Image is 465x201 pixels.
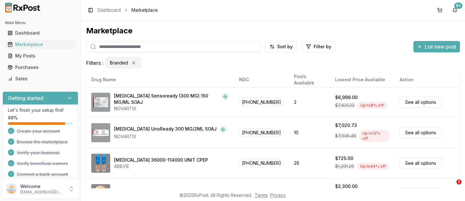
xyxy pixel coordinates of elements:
[91,154,110,173] img: Creon 36000-114000 UNIT CPEP
[335,94,358,101] div: $6,999.00
[413,44,460,50] a: List new post
[114,157,208,163] div: [MEDICAL_DATA] 36000-114000 UNIT CPEP
[400,97,442,108] a: See all options
[8,64,73,70] div: Purchases
[8,53,73,59] div: My Posts
[302,41,335,52] button: Filter by
[131,7,158,13] span: Marketplace
[413,41,460,52] button: List new post
[335,102,354,109] span: $7,631.23
[86,72,234,87] th: Drug Name
[265,41,297,52] button: Sort by
[357,163,389,170] div: Up to 44 % off
[17,139,68,145] span: Browse the marketplace
[8,76,73,82] div: Sales
[456,179,462,184] span: 1
[5,27,76,39] a: Dashboard
[91,93,110,112] img: Cosentyx Sensoready (300 MG) 150 MG/ML SOAJ
[8,94,43,102] h3: Getting started
[114,105,229,112] div: NOVARTIS
[357,102,387,109] div: Up to 8 % off
[289,148,330,178] td: 26
[335,133,356,139] span: $7,936.48
[8,107,73,113] p: Let's finish your setup first!
[5,62,76,73] a: Purchases
[289,72,330,87] th: Posts Available
[454,3,462,9] div: 9+
[91,123,110,142] img: Cosentyx UnoReady 300 MG/2ML SOAJ
[131,60,137,66] button: Remove Branded filter
[234,72,289,87] th: NDC
[289,87,330,117] td: 2
[239,128,284,137] span: [PHONE_NUMBER]
[114,126,217,133] div: [MEDICAL_DATA] UnoReady 300 MG/2ML SOAJ
[17,150,60,156] span: Verify your business
[289,117,330,148] td: 10
[110,60,128,66] span: Branded
[114,93,219,105] div: [MEDICAL_DATA] Sensoready (300 MG) 150 MG/ML SOAJ
[5,39,76,50] a: Marketplace
[20,190,64,195] p: [EMAIL_ADDRESS][DOMAIN_NAME]
[3,62,78,72] button: Purchases
[114,133,227,140] div: NOVARTIS
[3,28,78,38] button: Dashboard
[86,59,103,67] span: Filters :
[255,192,268,198] a: Terms
[335,183,358,190] div: $2,300.00
[335,122,357,129] div: $7,020.73
[5,50,76,62] a: My Posts
[114,163,208,170] div: ABBVIE
[277,44,293,50] span: Sort by
[3,39,78,50] button: Marketplace
[3,3,43,13] img: RxPost Logo
[314,44,331,50] span: Filter by
[17,128,60,134] span: Create your account
[98,7,121,13] a: Dashboard
[3,51,78,61] button: My Posts
[359,130,390,142] div: Up to 12 % off
[425,43,456,50] span: List new post
[400,157,442,169] a: See all options
[86,26,460,36] div: Marketplace
[8,41,73,48] div: Marketplace
[450,5,460,15] button: 9+
[239,159,284,167] span: [PHONE_NUMBER]
[270,192,286,198] a: Privacy
[443,179,459,195] iframe: Intercom live chat
[8,30,73,36] div: Dashboard
[395,72,460,87] th: Action
[239,98,284,106] span: [PHONE_NUMBER]
[8,115,18,121] span: 88 %
[114,187,212,194] div: [MEDICAL_DATA] [PHONE_NUMBER] MG TABS
[400,188,442,199] a: See all options
[400,127,442,138] a: See all options
[6,184,16,194] img: User avatar
[17,160,68,167] span: Verify beneficial owners
[335,155,353,162] div: $725.00
[330,72,395,87] th: Lowest Price Available
[17,171,68,178] span: Connect a bank account
[5,73,76,84] a: Sales
[3,74,78,84] button: Sales
[5,20,76,25] h2: Main Menu
[20,183,64,190] p: Welcome
[335,163,354,170] span: $1,291.29
[98,7,158,13] nav: breadcrumb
